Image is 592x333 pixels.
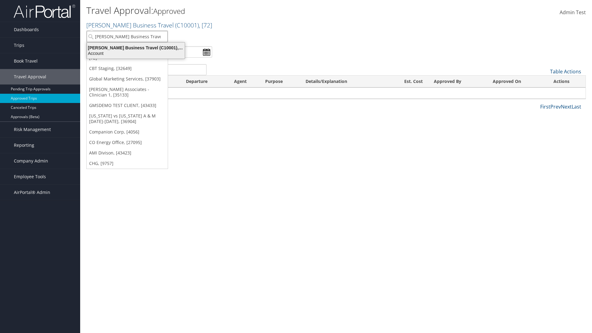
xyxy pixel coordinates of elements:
th: Departure: activate to sort column ascending [180,76,228,88]
small: Approved [153,6,185,16]
a: AMI Divison, [43423] [87,148,168,158]
span: AirPortal® Admin [14,185,50,200]
span: Trips [14,38,24,53]
a: Companion Corp, [4056] [87,127,168,137]
span: Dashboards [14,22,39,37]
a: CO Energy Office, [27095] [87,137,168,148]
th: Actions [548,76,586,88]
th: Approved On: activate to sort column ascending [487,76,548,88]
td: No data available in table [87,88,586,99]
div: Account [83,51,188,56]
span: Book Travel [14,53,38,69]
th: Approved By: activate to sort column ascending [428,76,487,88]
th: Est. Cost: activate to sort column ascending [386,76,428,88]
span: Risk Management [14,122,51,137]
a: Global Marketing Services, [37903] [87,74,168,84]
div: [PERSON_NAME] Business Travel (C10001), [72] [83,45,188,51]
a: [PERSON_NAME] Associates - Clinician 1, [35133] [87,84,168,100]
th: Details/Explanation [300,76,386,88]
a: Last [572,103,581,110]
th: Agent [228,76,260,88]
th: Purpose [260,76,300,88]
p: Filter: [86,32,419,40]
span: Travel Approval [14,69,46,84]
span: Employee Tools [14,169,46,184]
span: Admin Test [560,9,586,16]
span: Company Admin [14,153,48,169]
a: [PERSON_NAME] Business Travel [86,21,212,29]
a: Next [561,103,572,110]
a: CHG, [9757] [87,158,168,169]
a: Admin Test [560,3,586,22]
a: First [540,103,550,110]
a: CBT Staging, [32649] [87,63,168,74]
a: Prev [550,103,561,110]
a: GMSDEMO TEST CLIENT, [43433] [87,100,168,111]
input: Search Accounts [87,31,168,42]
a: [US_STATE] vs [US_STATE] A & M [DATE]-[DATE], [36904] [87,111,168,127]
h1: Travel Approval: [86,4,419,17]
img: airportal-logo.png [14,4,75,18]
span: , [ 72 ] [199,21,212,29]
span: ( C10001 ) [175,21,199,29]
span: Reporting [14,138,34,153]
a: Table Actions [550,68,581,75]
